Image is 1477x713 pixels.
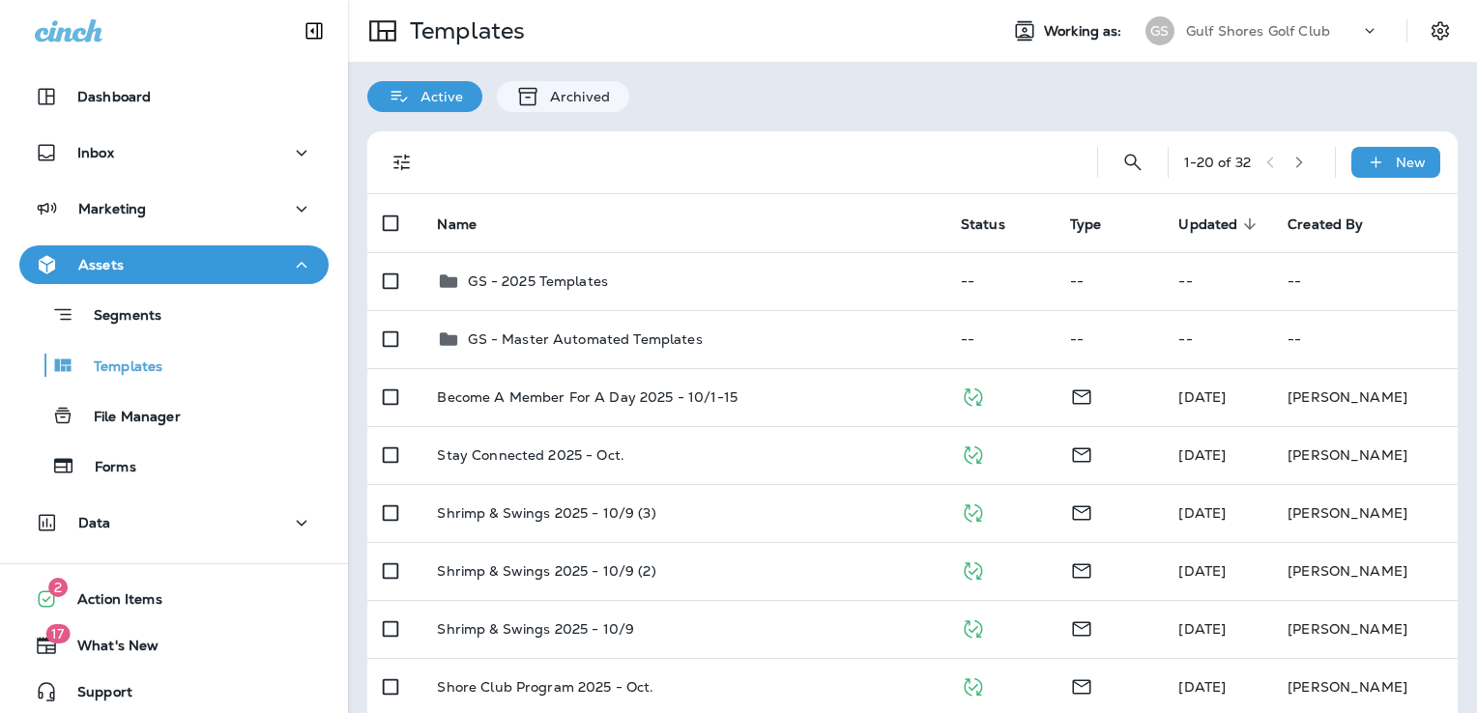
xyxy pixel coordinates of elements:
span: Working as: [1044,23,1126,40]
p: Templates [74,358,162,377]
button: Segments [19,294,329,335]
span: 2 [48,578,68,597]
button: File Manager [19,395,329,436]
span: Published [961,444,985,462]
td: [PERSON_NAME] [1272,542,1458,600]
p: File Manager [74,409,181,427]
p: Assets [78,257,124,272]
span: Email [1070,676,1093,694]
p: Dashboard [77,89,151,104]
span: Type [1070,216,1102,233]
span: Caitlin Wilson [1178,620,1226,638]
p: GS - Master Automated Templates [468,331,702,347]
button: Templates [19,345,329,385]
span: Created By [1288,216,1363,233]
p: Gulf Shores Golf Club [1186,23,1330,39]
button: 2Action Items [19,580,329,618]
span: Name [437,216,477,233]
td: -- [1163,310,1272,368]
span: Name [437,215,502,233]
p: Templates [402,16,525,45]
div: 1 - 20 of 32 [1184,155,1251,170]
button: Collapse Sidebar [287,12,341,50]
p: Archived [540,89,610,104]
td: [PERSON_NAME] [1272,600,1458,658]
button: Filters [383,143,421,182]
td: [PERSON_NAME] [1272,484,1458,542]
span: Support [58,684,132,707]
button: Assets [19,245,329,284]
button: Dashboard [19,77,329,116]
td: [PERSON_NAME] [1272,368,1458,426]
span: Caitlin Wilson [1178,562,1226,580]
span: Created By [1288,215,1388,233]
span: Status [961,216,1005,233]
span: Published [961,560,985,578]
button: Data [19,503,329,542]
p: Stay Connected 2025 - Oct. [437,447,624,463]
p: Marketing [78,201,146,216]
span: Email [1070,386,1093,404]
span: Caitlin Wilson [1178,678,1226,696]
span: Type [1070,215,1127,233]
span: 17 [45,624,70,643]
span: Caitlin Wilson [1178,504,1226,522]
span: Updated [1178,216,1237,233]
span: Caitlin Wilson [1178,446,1226,464]
button: Search Templates [1114,143,1152,182]
td: -- [1272,252,1458,310]
span: Published [961,618,985,636]
p: Data [78,515,111,530]
p: Become A Member For A Day 2025 - 10/1-15 [437,389,738,405]
p: Shrimp & Swings 2025 - 10/9 (3) [437,505,655,521]
td: -- [945,252,1055,310]
span: Published [961,676,985,694]
button: Marketing [19,189,329,228]
td: -- [945,310,1055,368]
span: Updated [1178,215,1262,233]
div: GS [1145,16,1174,45]
td: -- [1055,252,1164,310]
span: What's New [58,638,159,661]
span: Email [1070,444,1093,462]
span: Email [1070,618,1093,636]
p: Inbox [77,145,114,160]
p: Shore Club Program 2025 - Oct. [437,679,653,695]
p: Forms [75,459,136,477]
button: Settings [1423,14,1458,48]
button: Forms [19,445,329,486]
span: Action Items [58,591,162,614]
p: Shrimp & Swings 2025 - 10/9 [437,621,634,637]
button: 17What's New [19,626,329,665]
td: [PERSON_NAME] [1272,426,1458,484]
span: Published [961,386,985,404]
td: -- [1055,310,1164,368]
td: -- [1272,310,1458,368]
p: Segments [74,307,161,327]
p: GS - 2025 Templates [468,273,608,289]
span: Email [1070,502,1093,520]
button: Inbox [19,133,329,172]
button: Support [19,672,329,711]
p: New [1396,155,1426,170]
span: Published [961,502,985,520]
span: Caitlin Wilson [1178,388,1226,406]
td: -- [1163,252,1272,310]
span: Email [1070,560,1093,578]
p: Active [411,89,463,104]
p: Shrimp & Swings 2025 - 10/9 (2) [437,563,655,579]
span: Status [961,215,1030,233]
